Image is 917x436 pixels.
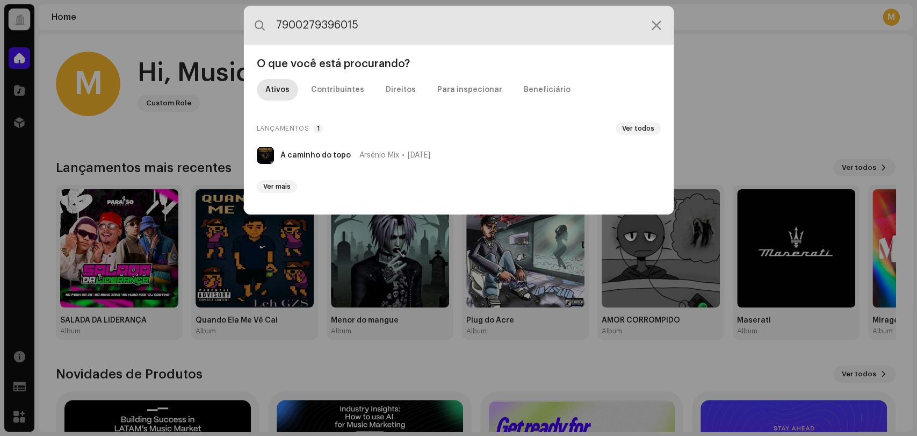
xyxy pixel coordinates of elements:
[265,79,290,101] div: Ativos
[313,124,323,133] p-badge: 1
[257,147,274,164] img: eb0fc619-f576-4f2b-9637-c9a8daecd820
[257,180,297,193] button: Ver mais
[311,79,364,101] div: Contribuintes
[437,79,502,101] div: Para inspecionar
[386,79,416,101] div: Direitos
[257,122,309,135] span: Lançamentos
[252,58,665,70] div: O que você está procurando?
[622,124,654,133] span: Ver todos
[280,151,351,160] strong: A caminho do topo
[244,6,674,45] input: Pesquisa
[524,79,571,101] div: Beneficiário
[263,182,291,191] span: Ver mais
[408,151,430,160] span: [DATE]
[616,122,661,135] button: Ver todos
[359,151,399,160] span: Arsénio Mix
